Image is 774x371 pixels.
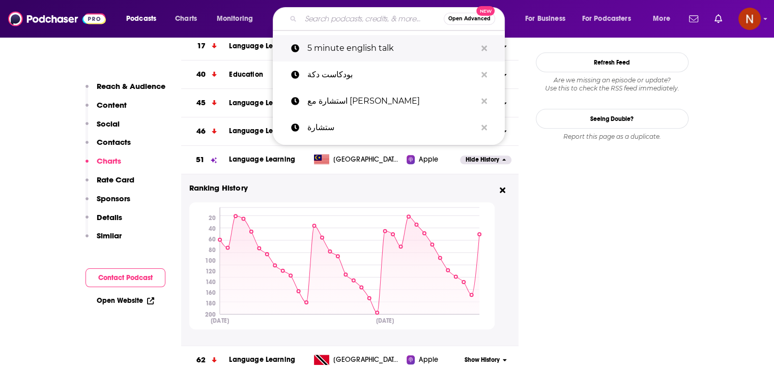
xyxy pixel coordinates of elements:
[476,6,495,16] span: New
[448,16,491,21] span: Open Advanced
[85,119,120,138] button: Social
[208,225,215,232] tspan: 40
[307,61,476,88] p: بودكاست دكة
[460,356,511,364] button: Show History
[208,214,215,221] tspan: 20
[333,154,399,165] span: Malaysia
[710,10,726,27] a: Show notifications dropdown
[181,60,230,88] a: 40
[646,11,683,27] button: open menu
[229,70,263,79] a: Education
[85,194,130,212] button: Sponsors
[181,32,230,60] a: 17
[333,355,399,365] span: Trinidad and Tobago
[273,88,505,114] a: استشارة مع [PERSON_NAME]
[85,100,127,119] button: Content
[196,354,206,366] h3: 62
[196,97,206,109] h3: 45
[205,257,215,264] tspan: 100
[97,194,130,203] p: Sponsors
[444,13,495,25] button: Open AdvancedNew
[205,289,215,296] tspan: 160
[211,317,229,324] tspan: [DATE]
[168,11,203,27] a: Charts
[653,12,670,26] span: More
[582,12,631,26] span: For Podcasters
[576,11,646,27] button: open menu
[419,355,438,365] span: Apple
[518,11,578,27] button: open menu
[536,52,689,72] button: Refresh Feed
[196,69,206,80] h3: 40
[307,88,476,114] p: استشارة مع سارة
[97,100,127,110] p: Content
[738,8,761,30] span: Logged in as AdelNBM
[407,154,460,165] a: Apple
[466,156,499,164] span: Hide History
[97,119,120,129] p: Social
[97,296,154,305] a: Open Website
[460,156,511,164] button: Hide History
[181,89,230,117] a: 45
[85,268,165,287] button: Contact Podcast
[229,155,295,164] a: Language Learning
[126,12,156,26] span: Podcasts
[210,11,266,27] button: open menu
[119,11,169,27] button: open menu
[97,231,122,240] p: Similar
[229,42,295,50] a: Language Learning
[205,267,215,274] tspan: 120
[301,11,444,27] input: Search podcasts, credits, & more...
[85,137,131,156] button: Contacts
[229,355,295,364] a: Language Learning
[525,12,565,26] span: For Business
[181,146,230,174] a: 51
[85,156,121,175] button: Charts
[181,117,230,145] a: 46
[273,61,505,88] a: بودكاست دكة
[536,109,689,129] a: Seeing Double?
[282,7,514,30] div: Search podcasts, credits, & more...
[97,175,134,184] p: Rate Card
[97,81,165,91] p: Reach & Audience
[310,355,407,365] a: [GEOGRAPHIC_DATA]
[85,175,134,194] button: Rate Card
[205,279,215,286] tspan: 140
[205,311,215,318] tspan: 200
[85,212,122,231] button: Details
[273,114,505,141] a: ستشارة
[685,10,702,27] a: Show notifications dropdown
[208,235,215,242] tspan: 60
[196,126,206,137] h3: 46
[229,127,295,135] a: Language Learning
[85,81,165,100] button: Reach & Audience
[205,300,215,307] tspan: 180
[229,99,295,107] a: Language Learning
[407,355,460,365] a: Apple
[738,8,761,30] img: User Profile
[85,231,122,250] button: Similar
[97,137,131,147] p: Contacts
[97,156,121,166] p: Charts
[738,8,761,30] button: Show profile menu
[310,154,407,165] a: [GEOGRAPHIC_DATA]
[536,76,689,92] div: Are we missing an episode or update? Use this to check the RSS feed immediately.
[465,356,500,364] span: Show History
[175,12,197,26] span: Charts
[536,133,689,141] div: Report this page as a duplicate.
[217,12,253,26] span: Monitoring
[419,154,438,165] span: Apple
[8,9,106,28] img: Podchaser - Follow, Share and Rate Podcasts
[189,182,495,194] h3: Ranking History
[307,35,476,61] p: 5 minute english talk
[376,317,394,324] tspan: [DATE]
[197,40,206,52] h3: 17
[273,35,505,61] a: 5 minute english talk
[307,114,476,141] p: ستشارة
